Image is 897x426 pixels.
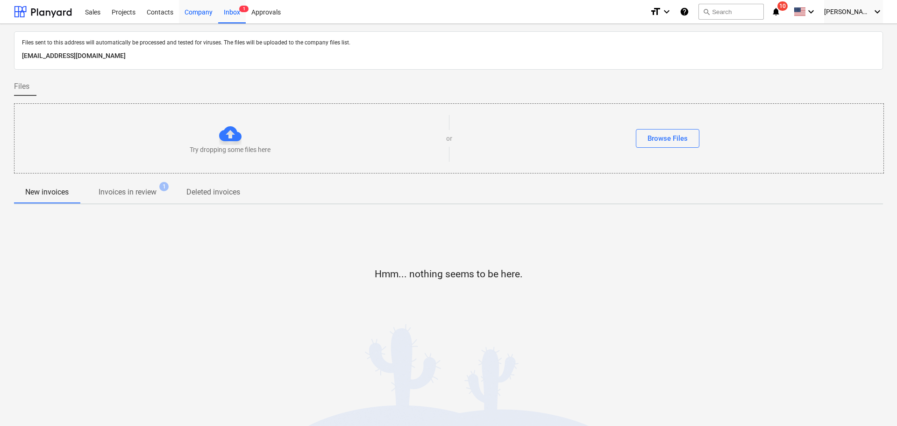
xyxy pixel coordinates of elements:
p: Deleted invoices [186,187,240,198]
i: format_size [650,6,661,17]
p: [EMAIL_ADDRESS][DOMAIN_NAME] [22,51,875,62]
p: Invoices in review [99,187,157,198]
div: Browse Files [648,132,688,144]
span: 1 [159,182,169,191]
p: Try dropping some files here [190,145,271,154]
i: notifications [771,6,781,17]
i: keyboard_arrow_down [872,6,883,17]
p: New invoices [25,187,69,198]
button: Search [698,4,764,20]
button: Browse Files [636,129,699,148]
span: [PERSON_NAME] [824,8,871,15]
p: Hmm... nothing seems to be here. [375,268,523,281]
span: 1 [239,6,249,12]
p: Files sent to this address will automatically be processed and tested for viruses. The files will... [22,39,875,47]
div: Try dropping some files hereorBrowse Files [14,103,884,173]
span: search [703,8,710,15]
span: 10 [777,1,788,11]
i: keyboard_arrow_down [661,6,672,17]
i: Knowledge base [680,6,689,17]
i: keyboard_arrow_down [805,6,817,17]
p: or [446,134,452,143]
span: Files [14,81,29,92]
